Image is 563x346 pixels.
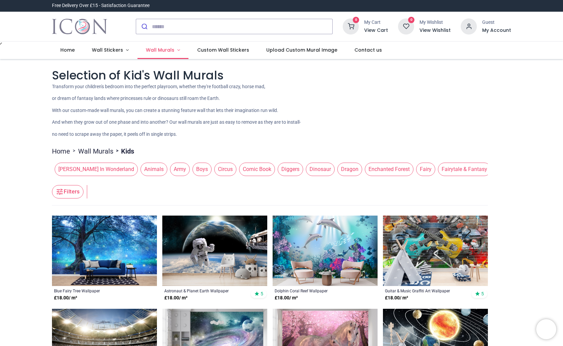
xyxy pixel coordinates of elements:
span: > [70,148,78,154]
span: Fairy [416,163,435,176]
img: Guitar & Music Graffiti Art Wall Mural Wallpaper [383,216,488,286]
button: [PERSON_NAME] In Wonderland [52,163,138,176]
button: Fairy [413,163,435,176]
a: Wall Murals [137,42,189,59]
p: And when they grow out of one phase and into another? Our wall murals are just as easy to remove ... [52,119,511,126]
span: Enchanted Forest [365,163,413,176]
a: Dolphin Coral Reef Wallpaper [275,288,355,293]
button: Dragon [335,163,362,176]
div: My Cart [364,19,388,26]
li: Kids [113,147,134,156]
span: Contact us [354,47,382,53]
span: [PERSON_NAME] In Wonderland [55,163,138,176]
button: Boys [190,163,212,176]
a: Guitar & Music Graffiti Art Wallpaper [385,288,466,293]
button: Filters [52,185,83,198]
span: Wall Stickers [92,47,123,53]
span: Circus [214,163,236,176]
span: Dragon [337,163,362,176]
span: Diggers [278,163,303,176]
button: Animals [138,163,167,176]
strong: £ 18.00 / m² [164,295,187,301]
button: Circus [212,163,236,176]
button: Submit [136,19,152,34]
iframe: Customer reviews powered by Trustpilot [370,2,511,9]
span: > [113,148,121,154]
img: Blue Fairy Tree Wall Mural Wallpaper [52,216,157,286]
span: Upload Custom Mural Image [266,47,337,53]
span: Boys [192,163,212,176]
span: Home [60,47,75,53]
a: Blue Fairy Tree Wallpaper [54,288,135,293]
img: Astronaut & Planet Earth Wall Mural Wallpaper [162,216,267,286]
span: Army [170,163,190,176]
span: Fairytale & Fantasy [438,163,491,176]
div: My Wishlist [419,19,451,26]
button: Comic Book [236,163,275,176]
span: Wall Murals [146,47,174,53]
sup: 0 [353,17,359,23]
strong: £ 18.00 / m² [385,295,408,301]
p: no need to scrape away the paper, it peels off in single strips. [52,131,511,138]
a: 0 [398,23,414,29]
button: Army [167,163,190,176]
button: Dinosaur [303,163,335,176]
span: Dinosaur [306,163,335,176]
span: Animals [140,163,167,176]
span: 5 [481,291,484,297]
span: Custom Wall Stickers [197,47,249,53]
span: Comic Book [239,163,275,176]
div: Free Delivery Over £15 - Satisfaction Guarantee [52,2,150,9]
a: View Wishlist [419,27,451,34]
iframe: Brevo live chat [536,319,556,339]
p: Transform your children's bedroom into the perfect playroom, whether they're football crazy, hors... [52,83,511,90]
a: View Cart [364,27,388,34]
img: Dolphin Coral Reef Wall Mural Wallpaper [273,216,378,286]
h1: Selection of Kid's Wall Murals [52,67,511,83]
a: Home [52,147,70,156]
a: 0 [343,23,359,29]
p: or dream of fantasy lands where princesses rule or dinosaurs still roam the Earth. [52,95,511,102]
a: Astronaut & Planet Earth Wallpaper [164,288,245,293]
a: Wall Murals [78,147,113,156]
sup: 0 [408,17,414,23]
button: Fairytale & Fantasy [435,163,491,176]
p: With our custom-made wall murals, you can create a stunning feature wall that lets their imaginat... [52,107,511,114]
button: Enchanted Forest [362,163,413,176]
a: Wall Stickers [83,42,137,59]
div: Guest [482,19,511,26]
strong: £ 18.00 / m² [275,295,298,301]
img: Icon Wall Stickers [52,17,107,36]
a: Logo of Icon Wall Stickers [52,17,107,36]
button: Diggers [275,163,303,176]
a: My Account [482,27,511,34]
span: 5 [261,291,263,297]
strong: £ 18.00 / m² [54,295,77,301]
